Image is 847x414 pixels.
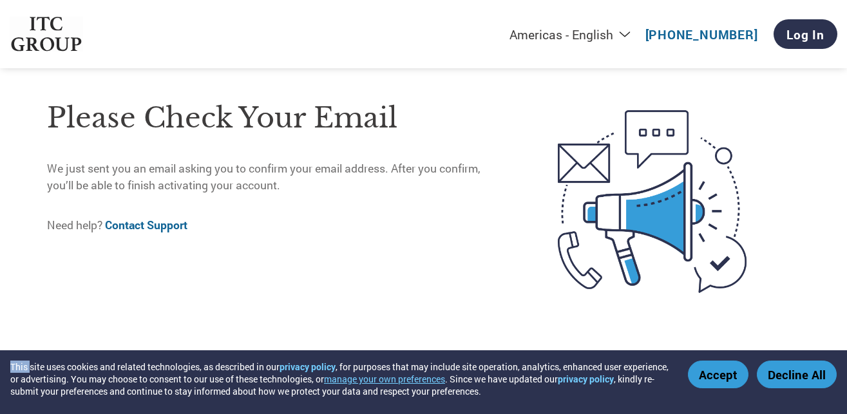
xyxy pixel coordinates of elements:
[280,361,336,373] a: privacy policy
[10,361,669,397] div: This site uses cookies and related technologies, as described in our , for purposes that may incl...
[10,17,83,52] img: ITC Group
[688,361,748,388] button: Accept
[504,87,801,316] img: open-email
[757,361,837,388] button: Decline All
[47,97,504,139] h1: Please check your email
[558,373,614,385] a: privacy policy
[105,218,187,232] a: Contact Support
[324,373,445,385] button: manage your own preferences
[645,26,758,42] a: [PHONE_NUMBER]
[47,160,504,194] p: We just sent you an email asking you to confirm your email address. After you confirm, you’ll be ...
[47,217,504,234] p: Need help?
[774,19,837,49] a: Log In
